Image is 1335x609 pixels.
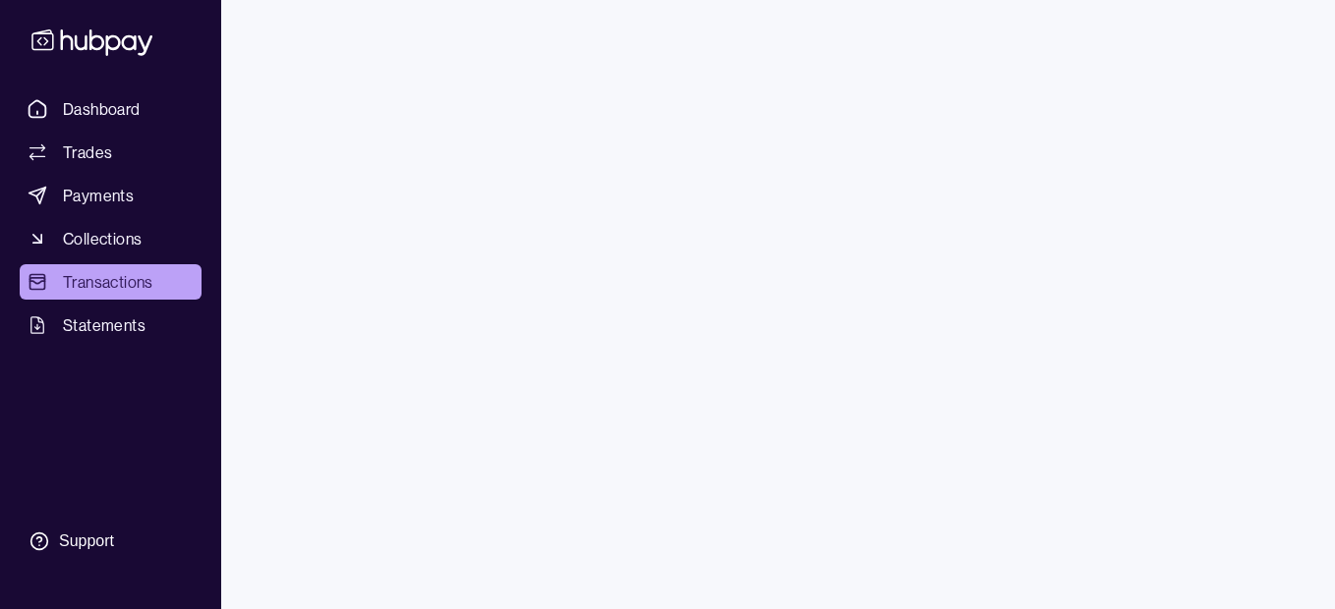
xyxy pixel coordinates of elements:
[20,178,202,213] a: Payments
[20,521,202,562] a: Support
[59,530,114,552] div: Support
[20,91,202,127] a: Dashboard
[20,221,202,256] a: Collections
[63,140,112,164] span: Trades
[63,313,145,337] span: Statements
[63,184,134,207] span: Payments
[63,270,153,294] span: Transactions
[63,97,141,121] span: Dashboard
[20,264,202,300] a: Transactions
[20,307,202,343] a: Statements
[20,135,202,170] a: Trades
[63,227,142,250] span: Collections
